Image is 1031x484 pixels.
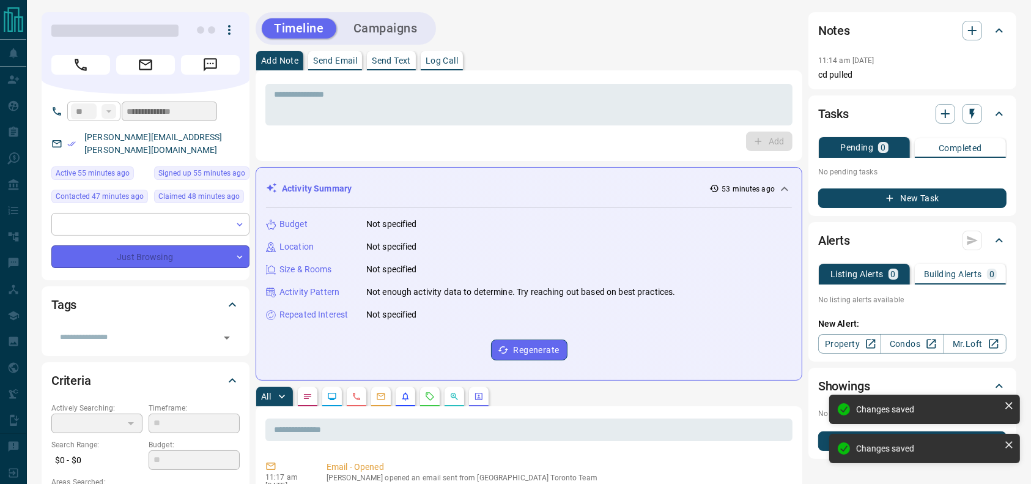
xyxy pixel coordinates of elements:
span: Contacted 47 minutes ago [56,190,144,203]
h2: Showings [818,376,870,396]
span: Call [51,55,110,75]
p: Listing Alerts [830,270,884,278]
div: Criteria [51,366,240,395]
div: Thu Aug 14 2025 [154,166,249,184]
h2: Notes [818,21,850,40]
p: Send Email [313,56,357,65]
div: Showings [818,371,1007,401]
p: 0 [881,143,885,152]
svg: Email Verified [67,140,76,148]
span: Signed up 55 minutes ago [158,167,245,179]
p: Pending [840,143,873,152]
svg: Lead Browsing Activity [327,392,337,401]
a: [PERSON_NAME][EMAIL_ADDRESS][PERSON_NAME][DOMAIN_NAME] [84,132,223,155]
span: Claimed 48 minutes ago [158,190,240,203]
p: Email - Opened [327,461,788,474]
div: Just Browsing [51,245,249,268]
p: Size & Rooms [279,263,332,276]
p: Location [279,240,314,253]
p: [PERSON_NAME] opened an email sent from [GEOGRAPHIC_DATA] Toronto Team [327,474,788,482]
button: New Task [818,188,1007,208]
div: Notes [818,16,1007,45]
a: Property [818,334,881,354]
svg: Calls [352,392,361,401]
p: Actively Searching: [51,403,142,414]
h2: Criteria [51,371,91,390]
div: Thu Aug 14 2025 [51,166,148,184]
svg: Requests [425,392,435,401]
p: Repeated Interest [279,308,348,321]
div: Alerts [818,226,1007,255]
p: Log Call [426,56,458,65]
div: Changes saved [856,404,999,414]
p: 0 [989,270,994,278]
p: All [261,392,271,401]
svg: Opportunities [449,392,459,401]
p: Search Range: [51,439,142,450]
h2: Tags [51,295,76,315]
button: Regenerate [491,340,567,360]
svg: Listing Alerts [401,392,410,401]
p: No listing alerts available [818,294,1007,305]
p: Send Text [372,56,411,65]
p: Not enough activity data to determine. Try reaching out based on best practices. [366,286,676,299]
svg: Agent Actions [474,392,484,401]
p: No showings booked [818,408,1007,419]
span: Email [116,55,175,75]
p: Building Alerts [924,270,982,278]
p: 53 minutes ago [722,184,775,195]
p: No pending tasks [818,163,1007,181]
p: Not specified [366,240,417,253]
a: Mr.Loft [944,334,1007,354]
div: Changes saved [856,444,999,453]
p: Timeframe: [149,403,240,414]
p: Completed [939,144,982,152]
p: Add Note [261,56,298,65]
a: Condos [881,334,944,354]
button: Campaigns [341,18,430,39]
button: Timeline [262,18,336,39]
h2: Alerts [818,231,850,250]
p: $0 - $0 [51,450,142,471]
div: Activity Summary53 minutes ago [266,177,792,200]
svg: Notes [303,392,312,401]
p: Activity Pattern [279,286,339,299]
p: Budget: [149,439,240,450]
p: Not specified [366,218,417,231]
p: New Alert: [818,318,1007,330]
div: Tasks [818,99,1007,128]
p: 0 [891,270,896,278]
button: New Showing [818,431,1007,451]
p: Not specified [366,308,417,321]
p: 11:17 am [265,473,308,482]
svg: Emails [376,392,386,401]
p: Budget [279,218,308,231]
button: Open [218,329,235,346]
span: Active 55 minutes ago [56,167,130,179]
p: 11:14 am [DATE] [818,56,874,65]
p: cd pulled [818,69,1007,81]
p: Not specified [366,263,417,276]
h2: Tasks [818,104,849,124]
div: Thu Aug 14 2025 [51,190,148,207]
span: Message [181,55,240,75]
div: Tags [51,290,240,319]
div: Thu Aug 14 2025 [154,190,249,207]
p: Activity Summary [282,182,352,195]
